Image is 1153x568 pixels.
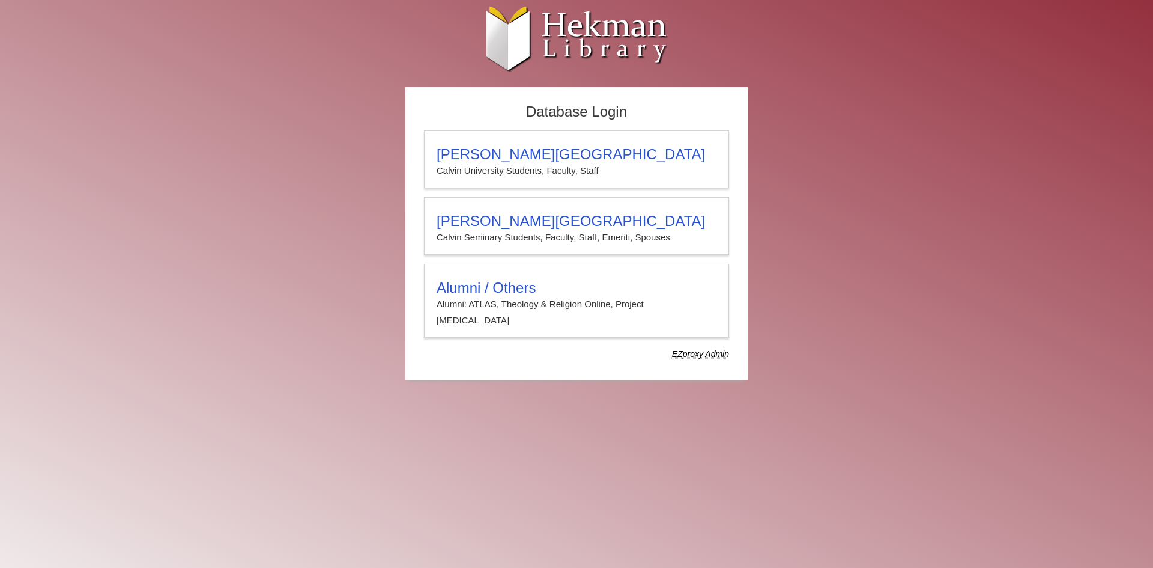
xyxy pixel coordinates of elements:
a: [PERSON_NAME][GEOGRAPHIC_DATA]Calvin University Students, Faculty, Staff [424,130,729,188]
p: Alumni: ATLAS, Theology & Religion Online, Project [MEDICAL_DATA] [437,296,716,328]
h2: Database Login [418,100,735,124]
p: Calvin University Students, Faculty, Staff [437,163,716,179]
h3: [PERSON_NAME][GEOGRAPHIC_DATA] [437,146,716,163]
p: Calvin Seminary Students, Faculty, Staff, Emeriti, Spouses [437,230,716,245]
summary: Alumni / OthersAlumni: ATLAS, Theology & Religion Online, Project [MEDICAL_DATA] [437,279,716,328]
dfn: Use Alumni login [672,349,729,359]
a: [PERSON_NAME][GEOGRAPHIC_DATA]Calvin Seminary Students, Faculty, Staff, Emeriti, Spouses [424,197,729,255]
h3: Alumni / Others [437,279,716,296]
h3: [PERSON_NAME][GEOGRAPHIC_DATA] [437,213,716,230]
